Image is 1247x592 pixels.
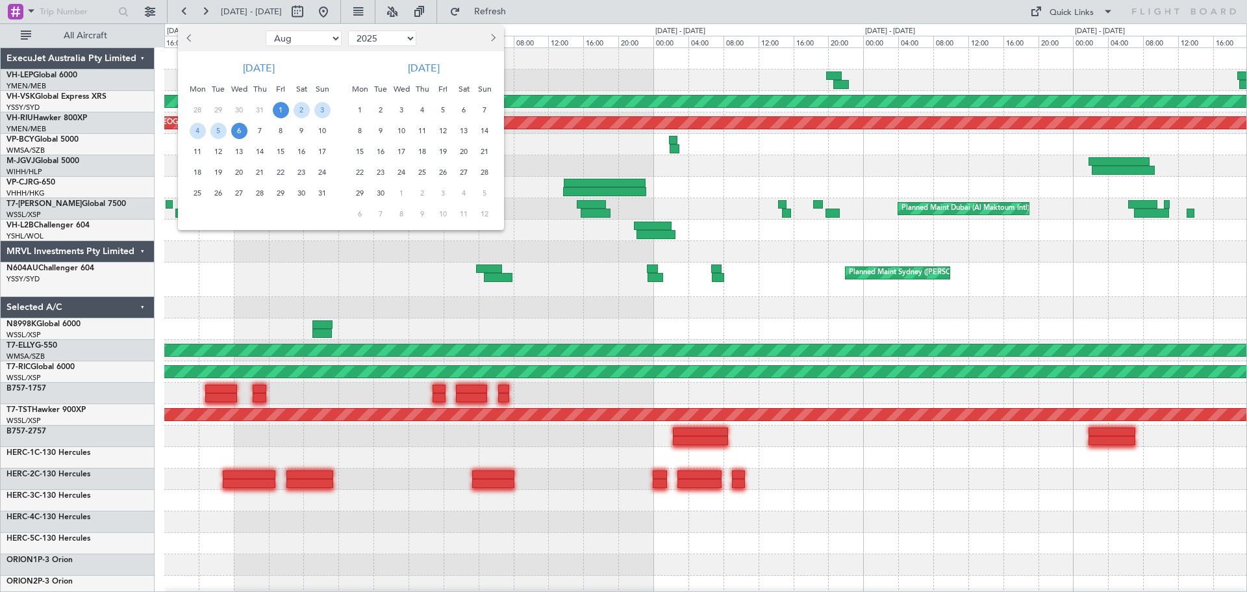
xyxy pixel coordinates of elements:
div: 10-9-2025 [391,120,412,141]
span: 28 [252,185,268,201]
span: 29 [210,102,227,118]
div: 25-8-2025 [187,183,208,203]
div: 31-8-2025 [312,183,333,203]
span: 7 [252,123,268,139]
span: 7 [477,102,493,118]
span: 28 [190,102,206,118]
div: 3-8-2025 [312,99,333,120]
span: 30 [294,185,310,201]
div: Sun [474,79,495,99]
div: 23-9-2025 [370,162,391,183]
div: 19-8-2025 [208,162,229,183]
span: 29 [352,185,368,201]
span: 14 [252,144,268,160]
span: 5 [477,185,493,201]
div: 30-9-2025 [370,183,391,203]
div: Thu [412,79,433,99]
span: 26 [210,185,227,201]
div: 2-8-2025 [291,99,312,120]
select: Select month [266,31,342,46]
span: 1 [352,102,368,118]
div: 9-9-2025 [370,120,391,141]
div: 26-8-2025 [208,183,229,203]
div: 31-7-2025 [249,99,270,120]
div: 27-9-2025 [453,162,474,183]
span: 3 [435,185,451,201]
div: 27-8-2025 [229,183,249,203]
div: 10-10-2025 [433,203,453,224]
span: 18 [190,164,206,181]
span: 16 [294,144,310,160]
span: 13 [456,123,472,139]
span: 1 [273,102,289,118]
span: 11 [190,144,206,160]
div: Fri [433,79,453,99]
div: 10-8-2025 [312,120,333,141]
div: 1-9-2025 [349,99,370,120]
div: Thu [249,79,270,99]
span: 10 [314,123,331,139]
div: Mon [187,79,208,99]
div: 6-10-2025 [349,203,370,224]
span: 4 [190,123,206,139]
span: 24 [314,164,331,181]
span: 14 [477,123,493,139]
span: 28 [477,164,493,181]
span: 2 [294,102,310,118]
div: 18-9-2025 [412,141,433,162]
div: 3-9-2025 [391,99,412,120]
div: 29-8-2025 [270,183,291,203]
div: 2-9-2025 [370,99,391,120]
div: 2-10-2025 [412,183,433,203]
div: Mon [349,79,370,99]
div: 30-8-2025 [291,183,312,203]
div: 20-9-2025 [453,141,474,162]
div: 15-8-2025 [270,141,291,162]
div: 8-8-2025 [270,120,291,141]
div: 11-10-2025 [453,203,474,224]
div: 12-9-2025 [433,120,453,141]
div: 11-8-2025 [187,141,208,162]
span: 4 [456,185,472,201]
div: 15-9-2025 [349,141,370,162]
div: 21-8-2025 [249,162,270,183]
span: 8 [394,206,410,222]
div: 8-10-2025 [391,203,412,224]
div: 30-7-2025 [229,99,249,120]
div: 19-9-2025 [433,141,453,162]
div: 5-8-2025 [208,120,229,141]
div: 16-9-2025 [370,141,391,162]
div: 5-10-2025 [474,183,495,203]
div: 8-9-2025 [349,120,370,141]
div: 13-9-2025 [453,120,474,141]
span: 20 [231,164,247,181]
div: 24-8-2025 [312,162,333,183]
span: 10 [435,206,451,222]
div: Sat [453,79,474,99]
div: Wed [391,79,412,99]
span: 15 [273,144,289,160]
span: 15 [352,144,368,160]
span: 30 [373,185,389,201]
div: 9-10-2025 [412,203,433,224]
span: 11 [456,206,472,222]
span: 8 [273,123,289,139]
div: 18-8-2025 [187,162,208,183]
div: 14-9-2025 [474,120,495,141]
span: 1 [394,185,410,201]
div: 21-9-2025 [474,141,495,162]
button: Next month [485,28,499,49]
span: 7 [373,206,389,222]
span: 2 [414,185,431,201]
div: 28-9-2025 [474,162,495,183]
div: 23-8-2025 [291,162,312,183]
span: 17 [394,144,410,160]
span: 2 [373,102,389,118]
span: 21 [477,144,493,160]
div: 25-9-2025 [412,162,433,183]
span: 18 [414,144,431,160]
span: 30 [231,102,247,118]
span: 12 [435,123,451,139]
div: 17-9-2025 [391,141,412,162]
div: 11-9-2025 [412,120,433,141]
